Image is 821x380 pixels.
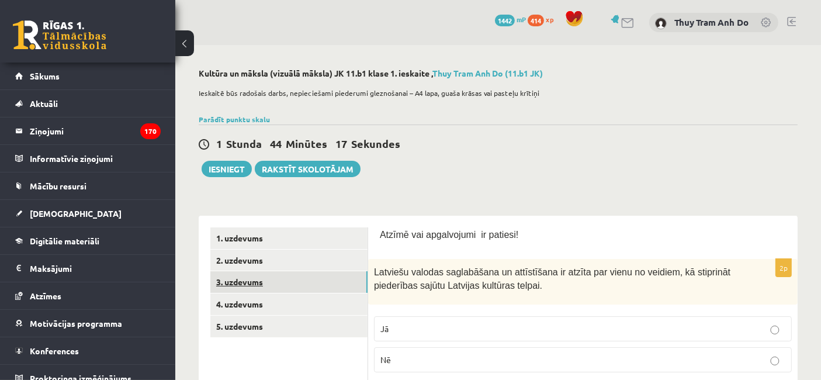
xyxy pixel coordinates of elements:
a: Maksājumi [15,255,161,282]
legend: Informatīvie ziņojumi [30,145,161,172]
span: Mācību resursi [30,181,86,191]
legend: Maksājumi [30,255,161,282]
span: Minūtes [286,137,327,150]
a: [DEMOGRAPHIC_DATA] [15,200,161,227]
a: Sākums [15,63,161,89]
button: Iesniegt [202,161,252,177]
h2: Kultūra un māksla (vizuālā māksla) JK 11.b1 klase 1. ieskaite , [199,68,798,78]
span: Digitālie materiāli [30,236,99,246]
span: mP [517,15,526,24]
span: Sākums [30,71,60,81]
span: 1 [216,137,222,150]
span: Stunda [226,137,262,150]
p: Ieskaitē būs radošais darbs, nepieciešami piederumi gleznošanai – A4 lapa, guaša krāsas vai paste... [199,88,792,98]
a: Konferences [15,337,161,364]
span: Nē [380,354,391,365]
a: Thuy Tram Anh Do [674,16,749,28]
a: Atzīmes [15,282,161,309]
a: Rīgas 1. Tālmācības vidusskola [13,20,106,50]
span: [DEMOGRAPHIC_DATA] [30,208,122,219]
a: 414 xp [528,15,559,24]
a: Mācību resursi [15,172,161,199]
a: Rakstīt skolotājam [255,161,361,177]
p: 2p [775,258,792,277]
a: 1442 mP [495,15,526,24]
span: Motivācijas programma [30,318,122,329]
span: 17 [335,137,347,150]
a: Parādīt punktu skalu [199,115,270,124]
legend: Ziņojumi [30,118,161,144]
a: 2. uzdevums [210,250,368,271]
i: 170 [140,123,161,139]
img: Thuy Tram Anh Do [655,18,667,29]
a: 1. uzdevums [210,227,368,249]
a: Ziņojumi170 [15,118,161,144]
a: 4. uzdevums [210,293,368,315]
a: Digitālie materiāli [15,227,161,254]
span: 414 [528,15,544,26]
a: Thuy Tram Anh Do (11.b1 JK) [432,68,543,78]
input: Nē [770,357,780,366]
a: Informatīvie ziņojumi [15,145,161,172]
span: Aktuāli [30,98,58,109]
input: Jā [770,326,780,335]
a: Aktuāli [15,90,161,117]
span: Atzīmē vai apgalvojumi ir patiesi! [380,230,518,240]
span: Latviešu valodas saglabāšana un attīstīšana ir atzīta par vienu no veidiem, kā stiprināt piederīb... [374,267,730,291]
span: xp [546,15,553,24]
span: 44 [270,137,282,150]
span: Atzīmes [30,291,61,301]
a: 5. uzdevums [210,316,368,337]
span: Sekundes [351,137,400,150]
span: Jā [380,323,389,334]
a: 3. uzdevums [210,271,368,293]
a: Motivācijas programma [15,310,161,337]
span: Konferences [30,346,79,356]
span: 1442 [495,15,515,26]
